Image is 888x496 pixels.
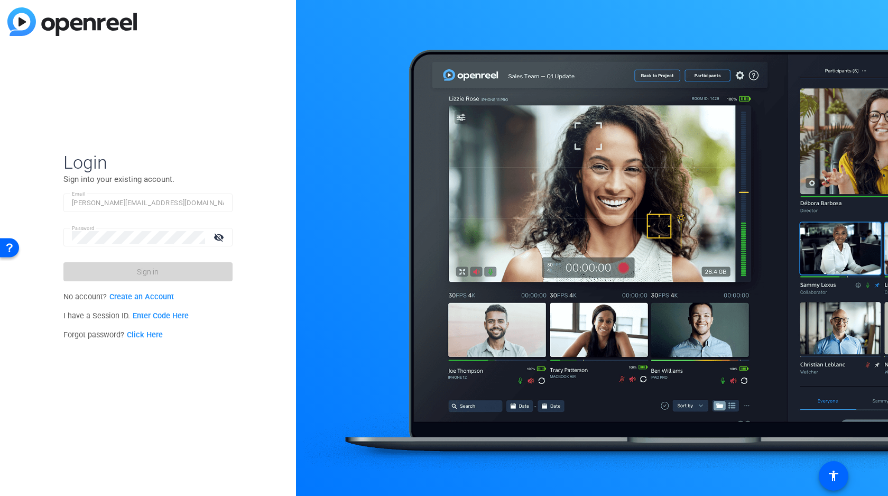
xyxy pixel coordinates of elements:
[63,330,163,339] span: Forgot password?
[127,330,163,339] a: Click Here
[72,197,224,209] input: Enter Email Address
[72,191,85,197] mat-label: Email
[109,292,174,301] a: Create an Account
[63,311,189,320] span: I have a Session ID.
[7,7,137,36] img: blue-gradient.svg
[63,151,233,173] span: Login
[207,229,233,245] mat-icon: visibility_off
[63,292,174,301] span: No account?
[827,470,840,482] mat-icon: accessibility
[72,225,95,231] mat-label: Password
[63,173,233,185] p: Sign into your existing account.
[133,311,189,320] a: Enter Code Here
